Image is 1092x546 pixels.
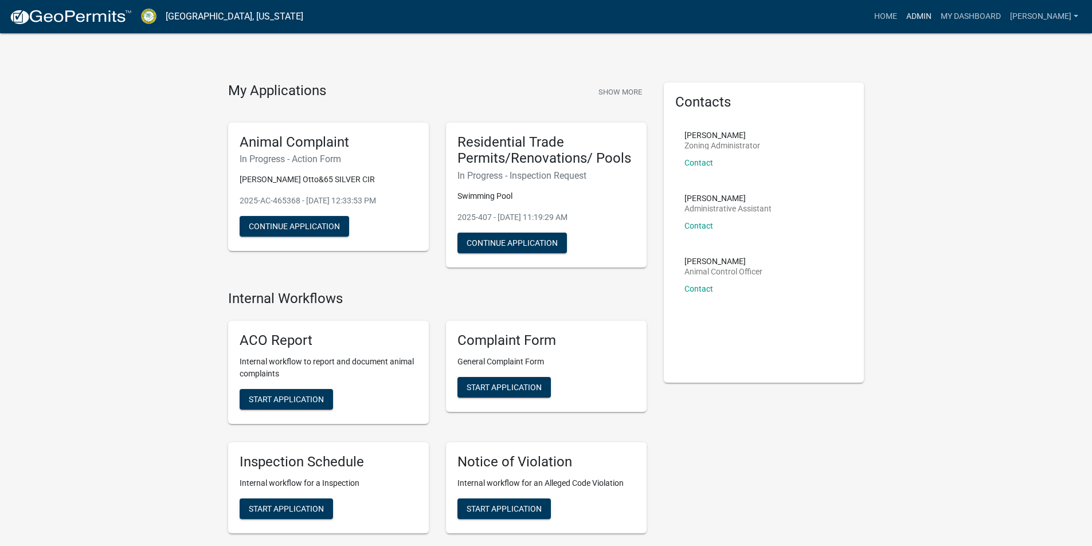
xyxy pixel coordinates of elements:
h5: Complaint Form [457,332,635,349]
h5: Inspection Schedule [240,454,417,470]
span: Start Application [467,504,542,513]
h5: Animal Complaint [240,134,417,151]
h4: Internal Workflows [228,290,647,307]
p: Administrative Assistant [684,205,772,213]
p: Internal workflow to report and document animal complaints [240,356,417,380]
p: [PERSON_NAME] [684,194,772,202]
p: 2025-407 - [DATE] 11:19:29 AM [457,211,635,223]
a: Contact [684,158,713,167]
p: Internal workflow for a Inspection [240,477,417,489]
p: [PERSON_NAME] [684,257,762,265]
span: Start Application [249,394,324,403]
h5: ACO Report [240,332,417,349]
a: My Dashboard [936,6,1005,28]
p: Zoning Administrator [684,142,760,150]
p: Swimming Pool [457,190,635,202]
h6: In Progress - Action Form [240,154,417,164]
span: Start Application [467,382,542,391]
a: Contact [684,221,713,230]
p: [PERSON_NAME] Otto&65 SILVER CIR [240,174,417,186]
a: [PERSON_NAME] [1005,6,1083,28]
button: Start Application [240,389,333,410]
h5: Notice of Violation [457,454,635,470]
button: Continue Application [240,216,349,237]
span: Start Application [249,504,324,513]
button: Start Application [240,498,333,519]
h6: In Progress - Inspection Request [457,170,635,181]
p: Animal Control Officer [684,268,762,276]
h5: Contacts [675,94,853,111]
button: Start Application [457,377,551,398]
h5: Residential Trade Permits/Renovations/ Pools [457,134,635,167]
a: Home [870,6,902,28]
a: [GEOGRAPHIC_DATA], [US_STATE] [166,7,303,26]
img: Crawford County, Georgia [141,9,156,24]
a: Admin [902,6,936,28]
p: General Complaint Form [457,356,635,368]
h4: My Applications [228,83,326,100]
button: Continue Application [457,233,567,253]
p: Internal workflow for an Alleged Code Violation [457,477,635,489]
p: 2025-AC-465368 - [DATE] 12:33:53 PM [240,195,417,207]
a: Contact [684,284,713,293]
p: [PERSON_NAME] [684,131,760,139]
button: Show More [594,83,647,101]
button: Start Application [457,498,551,519]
